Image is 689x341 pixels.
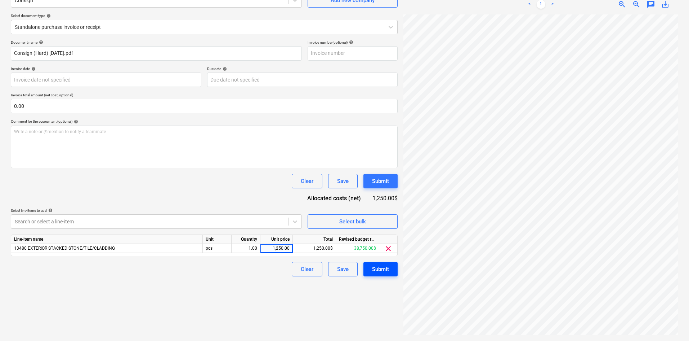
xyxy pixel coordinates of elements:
div: Revised budget remaining [336,235,379,244]
div: Unit [203,235,232,244]
div: 1,250.00$ [372,194,398,202]
button: Save [328,174,358,188]
div: Clear [301,176,313,186]
input: Document name [11,46,302,61]
span: help [72,119,78,124]
div: pcs [203,244,232,253]
span: help [30,67,36,71]
div: 1.00 [234,244,257,253]
span: help [221,67,227,71]
div: Quantity [232,235,260,244]
button: Clear [292,174,322,188]
span: 13480 EXTERIOR STACKED STONE/TILE/CLADDING [14,246,115,251]
span: help [348,40,353,44]
div: Document name [11,40,302,45]
div: 1,250.00$ [293,244,336,253]
div: Save [337,176,349,186]
input: Due date not specified [207,73,398,87]
div: Submit [372,176,389,186]
div: Invoice number (optional) [308,40,398,45]
span: help [45,14,51,18]
button: Submit [363,262,398,276]
div: Unit price [260,235,293,244]
div: Select line-items to add [11,208,302,213]
div: Submit [372,265,389,274]
iframe: Chat Widget [653,306,689,341]
input: Invoice number [308,46,398,61]
div: Allocated costs (net) [301,194,372,202]
button: Clear [292,262,322,276]
div: Clear [301,265,313,274]
button: Save [328,262,358,276]
button: Submit [363,174,398,188]
input: Invoice total amount (net cost, optional) [11,99,398,113]
div: Save [337,265,349,274]
div: Invoice date [11,66,201,71]
div: Select bulk [339,217,366,226]
span: help [47,208,53,213]
input: Invoice date not specified [11,73,201,87]
div: Total [293,235,336,244]
div: Comment for the accountant (optional) [11,119,398,124]
div: Due date [207,66,398,71]
span: help [37,40,43,44]
div: Line-item name [11,235,203,244]
div: 38,750.00$ [336,244,379,253]
div: Select document type [11,13,398,18]
button: Select bulk [308,214,398,229]
div: 1,250.00 [263,244,290,253]
span: clear [384,244,393,253]
p: Invoice total amount (net cost, optional) [11,93,398,99]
